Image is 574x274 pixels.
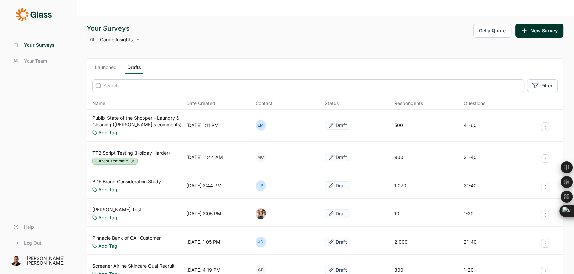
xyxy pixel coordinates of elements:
[125,64,143,74] a: Drafts
[464,210,474,217] div: 1-20
[394,154,403,160] div: 900
[92,64,119,74] a: Launched
[325,100,339,107] div: Status
[541,183,549,191] button: Survey Actions
[394,267,403,273] div: 300
[464,122,477,129] div: 41-60
[325,238,350,246] button: Draft
[92,79,524,92] input: Search
[24,58,47,64] span: Your Team
[256,180,266,191] div: LP
[541,154,549,163] button: Survey Actions
[98,243,117,249] a: Add Tag
[325,181,350,190] button: Draft
[464,182,477,189] div: 21-40
[256,120,266,131] div: LM
[464,154,477,160] div: 21-40
[541,82,553,89] span: Filter
[92,115,184,128] a: Publix State of the Shopper - Laundry & Cleaning ([PERSON_NAME]'s comments)
[186,239,220,245] div: [DATE] 1:05 PM
[464,267,474,273] div: 1-20
[186,182,222,189] div: [DATE] 2:44 PM
[92,235,161,241] a: Pinnacle Bank of GA- Customer
[98,129,117,136] a: Add Tag
[186,154,223,160] div: [DATE] 11:44 AM
[527,79,558,92] button: Filter
[186,122,219,129] div: [DATE] 1:11 PM
[87,34,97,45] div: GI
[98,186,117,193] a: Add Tag
[325,121,350,130] button: Draft
[394,122,403,129] div: 500
[24,240,41,246] span: Log Out
[92,158,138,165] div: Current Template
[325,209,350,218] button: Draft
[11,255,21,266] img: amg06m4ozjtcyqqhuw5b.png
[92,100,105,107] span: Name
[100,36,133,43] span: Gauge Insights
[464,239,477,245] div: 21-40
[394,239,408,245] div: 2,000
[256,100,273,107] div: Contact
[24,224,34,230] span: Help
[186,267,221,273] div: [DATE] 4:19 PM
[394,182,406,189] div: 1,070
[24,42,55,48] span: Your Surveys
[394,100,423,107] div: Respondents
[541,211,549,219] button: Survey Actions
[256,208,266,219] img: k5jor735xiww1e2xqlyf.png
[256,152,266,162] div: MC
[98,214,117,221] a: Add Tag
[186,100,215,107] span: Date Created
[186,210,221,217] div: [DATE] 2:05 PM
[256,237,266,247] div: JD
[92,178,161,185] a: BDF Brand Consideration Study
[325,153,350,161] button: Draft
[27,256,68,265] div: [PERSON_NAME] [PERSON_NAME]
[473,24,511,38] button: Get a Quote
[515,24,563,38] button: New Survey
[92,206,141,213] a: [PERSON_NAME] Test
[394,210,399,217] div: 10
[92,150,170,156] a: TTB Script Testing (Holiday Harder)
[464,100,485,107] div: Questions
[541,122,549,131] button: Survey Actions
[541,239,549,248] button: Survey Actions
[92,263,175,269] a: Screener Airline Skincare Qual Recruit
[87,24,141,33] div: Your Surveys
